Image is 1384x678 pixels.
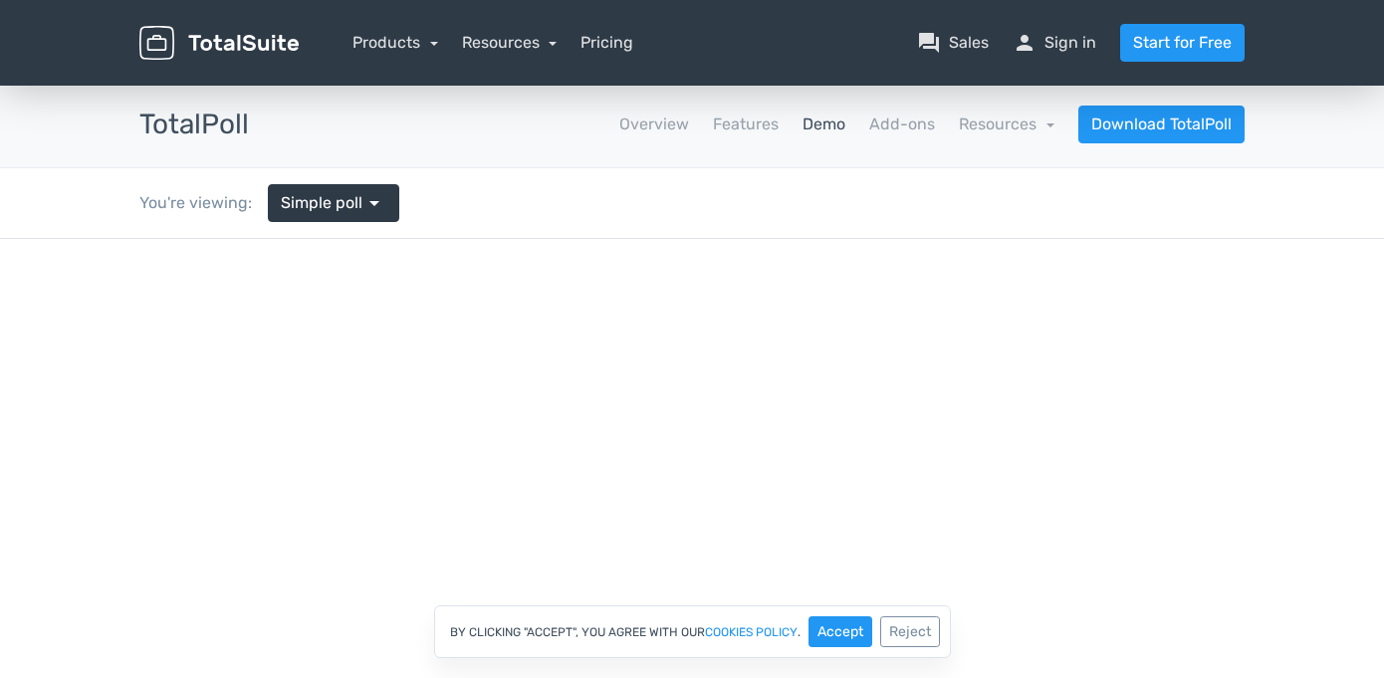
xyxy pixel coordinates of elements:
[880,616,940,647] button: Reject
[362,191,386,215] span: arrow_drop_down
[959,114,1054,133] a: Resources
[139,26,299,61] img: TotalSuite for WordPress
[352,33,438,52] a: Products
[713,113,779,136] a: Features
[808,616,872,647] button: Accept
[139,110,249,140] h3: TotalPoll
[139,191,268,215] div: You're viewing:
[917,31,989,55] a: question_answerSales
[462,33,558,52] a: Resources
[1013,31,1037,55] span: person
[434,605,951,658] div: By clicking "Accept", you agree with our .
[705,626,798,638] a: cookies policy
[281,191,362,215] span: Simple poll
[268,184,399,222] a: Simple poll arrow_drop_down
[1013,31,1096,55] a: personSign in
[917,31,941,55] span: question_answer
[580,31,633,55] a: Pricing
[1120,24,1245,62] a: Start for Free
[803,113,845,136] a: Demo
[869,113,935,136] a: Add-ons
[1078,106,1245,143] a: Download TotalPoll
[619,113,689,136] a: Overview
